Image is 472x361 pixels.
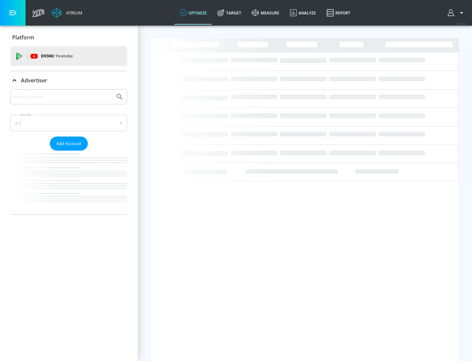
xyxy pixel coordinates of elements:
[56,140,81,147] span: Add Account
[10,151,127,214] nav: list of Advertiser
[246,1,285,25] a: measure
[64,10,82,16] div: Atrium
[12,34,34,41] p: Platform
[52,8,82,18] a: Atrium
[50,137,88,151] button: Add Account
[21,77,47,84] p: Advertiser
[285,1,321,25] a: Analyze
[10,115,127,131] div: A-Z
[55,53,73,59] p: Youtube
[10,71,127,90] div: Advertiser
[212,1,246,25] a: Target
[10,28,127,47] div: Platform
[321,1,356,25] a: Report
[13,93,112,101] input: Search by name
[41,53,73,60] p: DV360:
[456,22,465,25] span: v 4.24.0
[19,113,33,117] label: Sort By
[10,46,127,66] div: DV360: Youtube
[10,89,127,214] div: Advertiser
[174,1,212,25] a: optimize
